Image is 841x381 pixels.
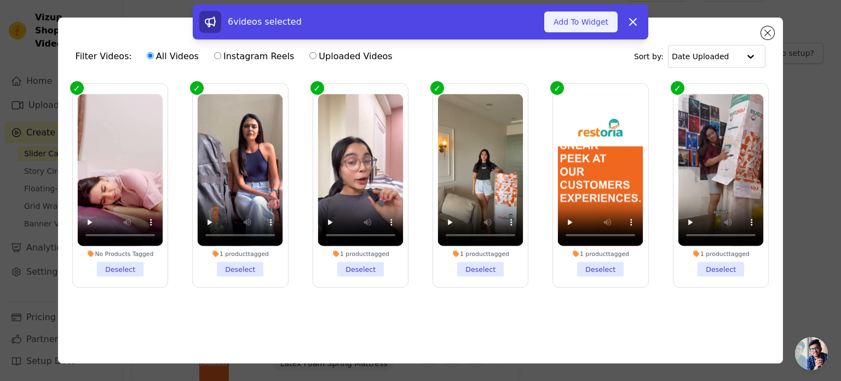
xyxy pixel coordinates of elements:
div: Filter Videos: [76,44,399,69]
div: Sort by: [634,45,766,68]
label: Uploaded Videos [309,49,393,64]
button: Add To Widget [544,12,618,32]
span: 6 videos selected [228,16,302,27]
div: No Products Tagged [77,251,163,258]
div: 1 product tagged [198,251,283,258]
div: 1 product tagged [438,251,523,258]
div: 1 product tagged [678,251,764,258]
div: 1 product tagged [558,251,643,258]
a: Open chat [795,337,828,370]
label: All Videos [146,49,199,64]
div: 1 product tagged [318,251,403,258]
label: Instagram Reels [214,49,295,64]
